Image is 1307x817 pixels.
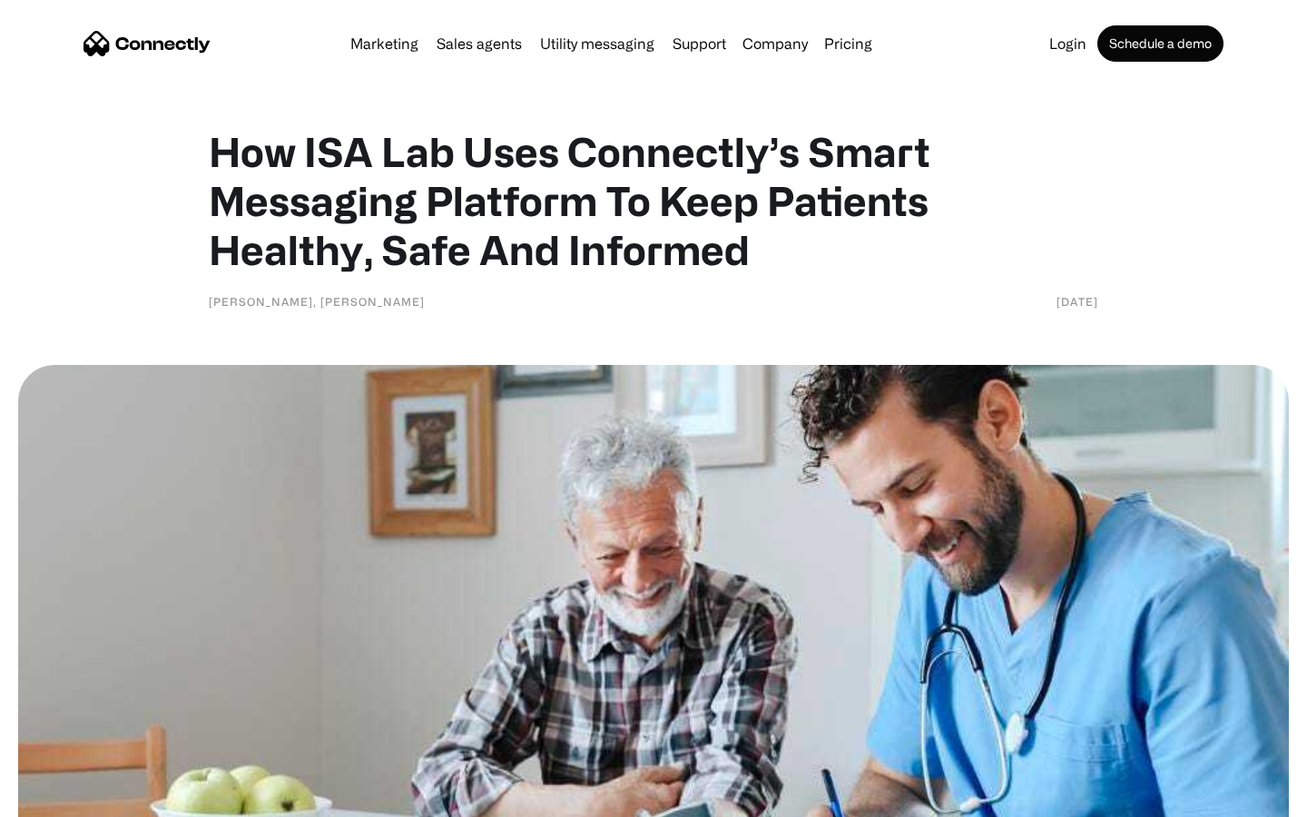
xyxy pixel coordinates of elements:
[1056,292,1098,310] div: [DATE]
[665,36,733,51] a: Support
[429,36,529,51] a: Sales agents
[1097,25,1223,62] a: Schedule a demo
[18,785,109,811] aside: Language selected: English
[343,36,426,51] a: Marketing
[209,292,425,310] div: [PERSON_NAME], [PERSON_NAME]
[817,36,880,51] a: Pricing
[209,127,1098,274] h1: How ISA Lab Uses Connectly’s Smart Messaging Platform To Keep Patients Healthy, Safe And Informed
[533,36,662,51] a: Utility messaging
[36,785,109,811] ul: Language list
[742,31,808,56] div: Company
[1042,36,1094,51] a: Login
